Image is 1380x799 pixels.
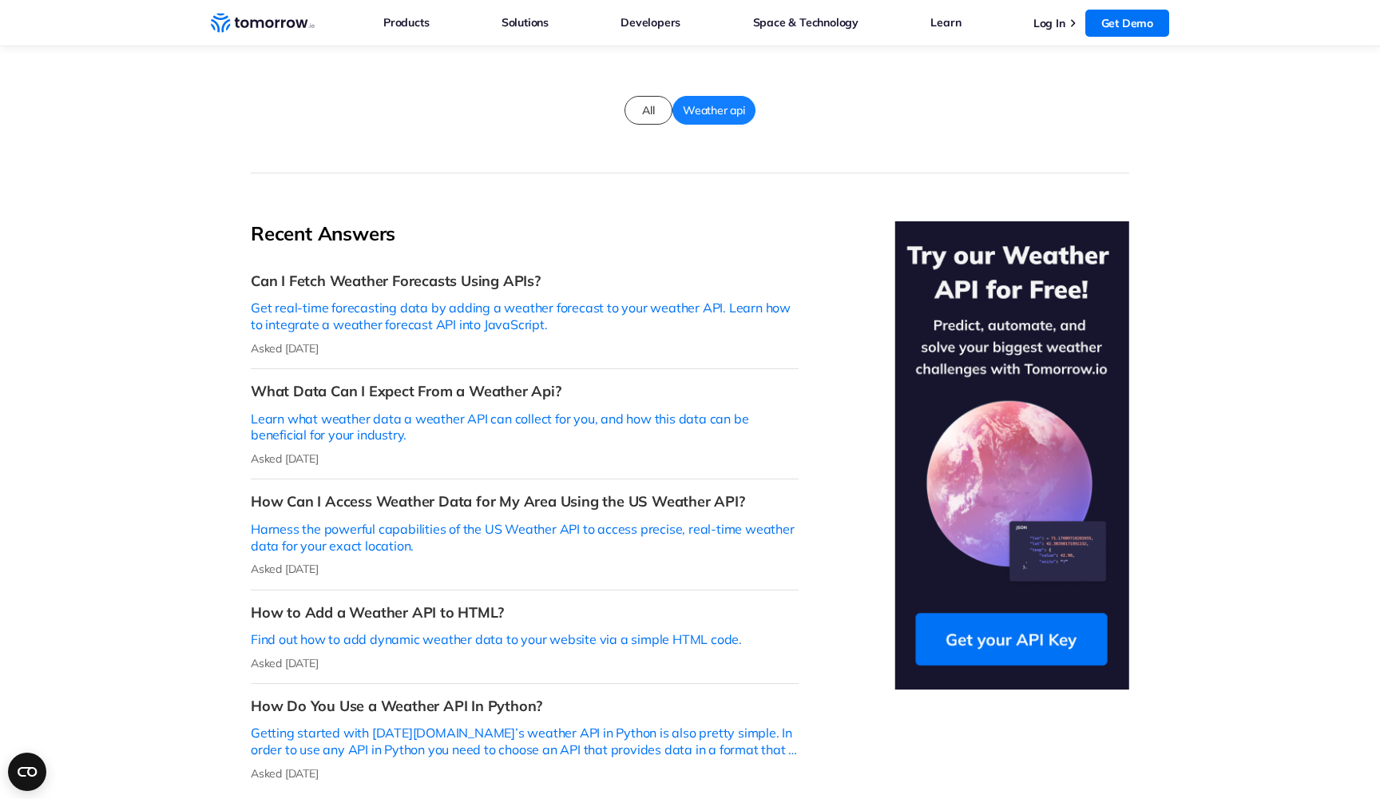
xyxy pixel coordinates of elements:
[383,12,429,33] a: Products
[251,656,799,670] p: Asked [DATE]
[251,272,799,290] h3: Can I Fetch Weather Forecasts Using APIs?
[621,12,680,33] a: Developers
[8,753,46,791] button: Open CMP widget
[625,96,672,125] a: All
[673,100,755,121] span: Weather api
[251,369,799,479] a: What Data Can I Expect From a Weather Api?Learn what weather data a weather API can collect for y...
[894,221,1129,690] img: Try Our Weather API for Free
[251,684,799,793] a: How Do You Use a Weather API In Python?Getting started with [DATE][DOMAIN_NAME]’s weather API in ...
[251,341,799,356] p: Asked [DATE]
[251,479,799,590] a: How Can I Access Weather Data for My Area Using the US Weather API?Harness the powerful capabilit...
[251,451,799,466] p: Asked [DATE]
[251,697,799,715] h3: How Do You Use a Weather API In Python?
[251,259,799,369] a: Can I Fetch Weather Forecasts Using APIs?Get real-time forecasting data by adding a weather forec...
[251,492,799,511] h3: How Can I Access Weather Data for My Area Using the US Weather API?
[1085,10,1169,37] a: Get Demo
[672,96,755,125] a: Weather api
[251,766,799,781] p: Asked [DATE]
[753,12,859,33] a: Space & Technology
[502,12,549,33] a: Solutions
[251,603,799,622] h3: How to Add a Weather API to HTML?
[251,725,799,758] p: Getting started with [DATE][DOMAIN_NAME]’s weather API in Python is also pretty simple. In order ...
[1033,16,1065,30] a: Log In
[251,562,799,576] p: Asked [DATE]
[251,590,799,684] a: How to Add a Weather API to HTML?Find out how to add dynamic weather data to your website via a s...
[632,100,664,121] span: All
[251,411,799,444] p: Learn what weather data a weather API can collect for you, and how this data can be beneficial fo...
[251,382,799,400] h3: What Data Can I Expect From a Weather Api?
[251,300,799,333] p: Get real-time forecasting data by adding a weather forecast to your weather API. Learn how to int...
[251,521,799,555] p: Harness the powerful capabilities of the US Weather API to access precise, real-time weather data...
[251,221,799,246] h2: Recent Answers
[251,631,799,648] p: Find out how to add dynamic weather data to your website via a simple HTML code.
[211,11,315,35] a: Home link
[930,12,961,33] a: Learn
